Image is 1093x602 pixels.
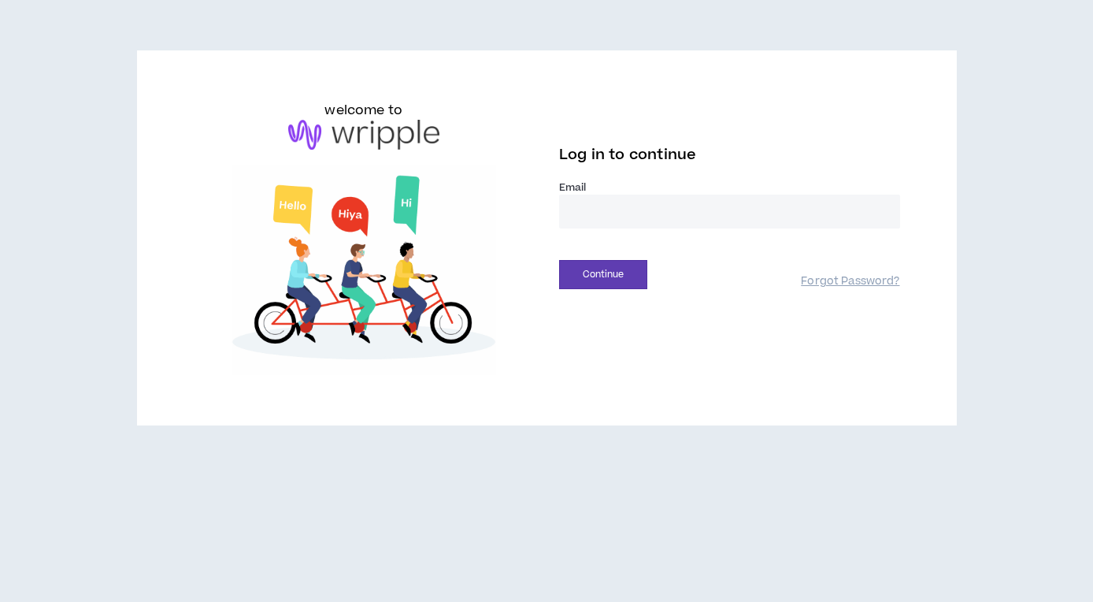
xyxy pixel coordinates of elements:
button: Continue [559,260,647,289]
img: Welcome to Wripple [194,165,535,375]
span: Log in to continue [559,145,696,165]
a: Forgot Password? [801,274,899,289]
img: logo-brand.png [288,120,439,150]
label: Email [559,180,900,195]
h6: welcome to [324,101,402,120]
